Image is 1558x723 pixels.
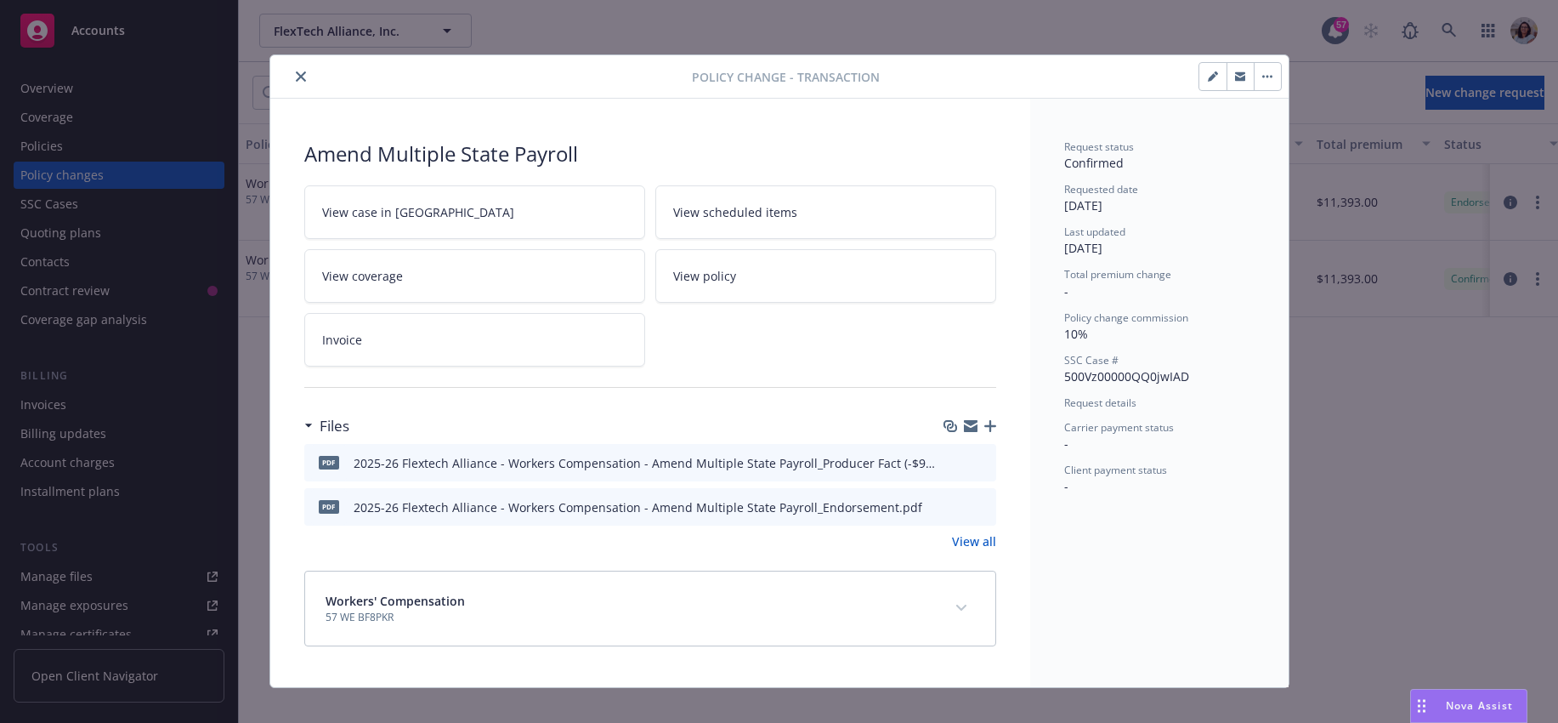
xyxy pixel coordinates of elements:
span: SSC Case # [1064,353,1119,367]
span: Client payment status [1064,463,1167,477]
span: - [1064,478,1068,494]
span: [DATE] [1064,240,1102,256]
div: Drag to move [1411,690,1432,722]
div: Amend Multiple State Payroll [304,139,996,168]
span: Request status [1064,139,1134,154]
span: 500Vz00000QQ0jwIAD [1064,368,1189,384]
span: - [1064,283,1068,299]
span: View case in [GEOGRAPHIC_DATA] [322,203,514,221]
span: View coverage [322,267,403,285]
div: 2025-26 Flextech Alliance - Workers Compensation - Amend Multiple State Payroll_Endorsement.pdf [354,498,922,516]
span: 57 WE BF8PKR [326,610,465,625]
span: Last updated [1064,225,1125,239]
button: download file [947,454,960,472]
span: Requested date [1064,182,1138,196]
span: Request details [1064,396,1136,410]
span: 10% [1064,326,1088,342]
div: Workers' Compensation57 WE BF8PKRexpand content [305,572,995,646]
span: Policy change - Transaction [692,68,880,86]
span: Total premium change [1064,267,1171,282]
span: [DATE] [1064,197,1102,213]
a: View policy [655,249,996,303]
span: Policy change commission [1064,310,1188,325]
button: close [291,66,311,87]
div: Files [304,415,349,437]
a: View coverage [304,249,645,303]
button: preview file [974,498,989,516]
button: Nova Assist [1410,689,1527,723]
a: View all [952,532,996,550]
span: Nova Assist [1446,698,1513,713]
a: View case in [GEOGRAPHIC_DATA] [304,185,645,239]
button: expand content [948,595,975,622]
span: View scheduled items [673,203,797,221]
h3: Files [320,415,349,437]
span: pdf [319,500,339,513]
span: Workers' Compensation [326,592,465,610]
a: View scheduled items [655,185,996,239]
span: Carrier payment status [1064,420,1174,435]
button: download file [947,498,960,516]
span: - [1064,436,1068,452]
span: Confirmed [1064,155,1124,171]
div: 2025-26 Flextech Alliance - Workers Compensation - Amend Multiple State Payroll_Producer Fact (-$... [354,454,940,472]
span: View policy [673,267,736,285]
button: preview file [974,454,989,472]
a: Invoice [304,313,645,367]
span: pdf [319,456,339,469]
span: Invoice [322,331,362,349]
